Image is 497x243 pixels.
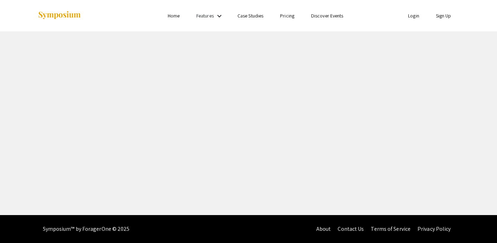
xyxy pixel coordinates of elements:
a: Pricing [280,13,294,19]
a: Sign Up [436,13,451,19]
a: Login [408,13,419,19]
a: Discover Events [311,13,344,19]
a: About [316,225,331,233]
a: Case Studies [238,13,263,19]
a: Contact Us [338,225,364,233]
a: Home [168,13,180,19]
a: Privacy Policy [417,225,451,233]
a: Features [196,13,214,19]
img: Symposium by ForagerOne [38,11,81,20]
a: Terms of Service [371,225,411,233]
mat-icon: Expand Features list [215,12,224,20]
div: Symposium™ by ForagerOne © 2025 [43,215,130,243]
